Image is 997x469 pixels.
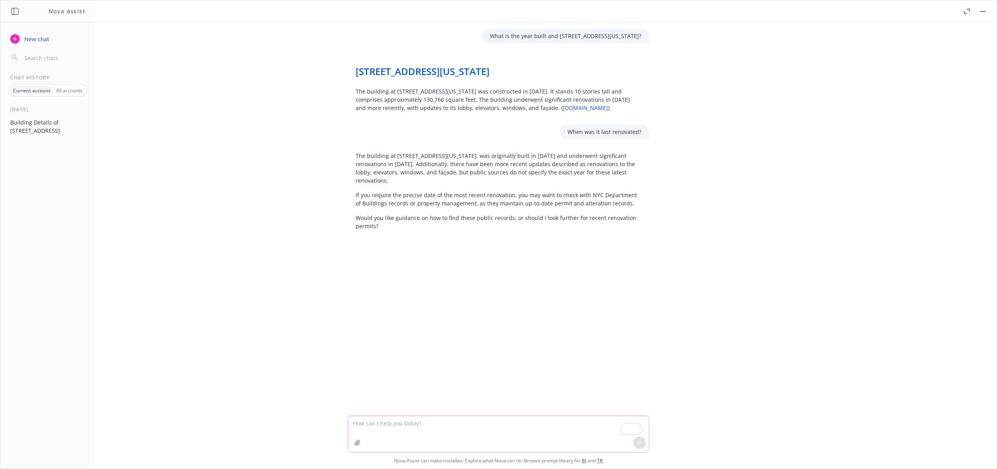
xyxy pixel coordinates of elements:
a: [STREET_ADDRESS][US_STATE] [356,65,489,78]
p: Would you like guidance on how to find these public records, or should I look further for recent ... [356,214,641,230]
textarea: To enrich screen reader interactions, please activate Accessibility in Grammarly extension settings [348,416,649,452]
span: Nova Assist can make mistakes. Explore what Nova can do: Browse prompt library for and [4,453,993,469]
a: BI [582,457,586,464]
div: Chat History [1,74,95,81]
a: [DOMAIN_NAME] [563,104,608,112]
p: The building at [STREET_ADDRESS][US_STATE] was constructed in [DATE]. It stands 10 stories tall a... [356,87,641,112]
p: What is the year built and [STREET_ADDRESS][US_STATE]? [490,32,641,40]
p: Current account [13,87,51,94]
p: If you require the precise date of the most recent renovation, you may want to check with NYC Dep... [356,191,641,207]
div: [DATE] [1,106,95,113]
a: TR [597,457,603,464]
button: New chat [7,32,88,46]
p: All accounts [56,87,82,94]
p: When was it last renovated? [568,128,641,136]
h1: Nova Assist [49,7,86,15]
input: Search chats [23,52,85,63]
button: Building Details of [STREET_ADDRESS] [7,116,88,137]
p: The building at [STREET_ADDRESS][US_STATE], was originally built in [DATE] and underwent signific... [356,152,641,185]
span: New chat [23,35,49,43]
